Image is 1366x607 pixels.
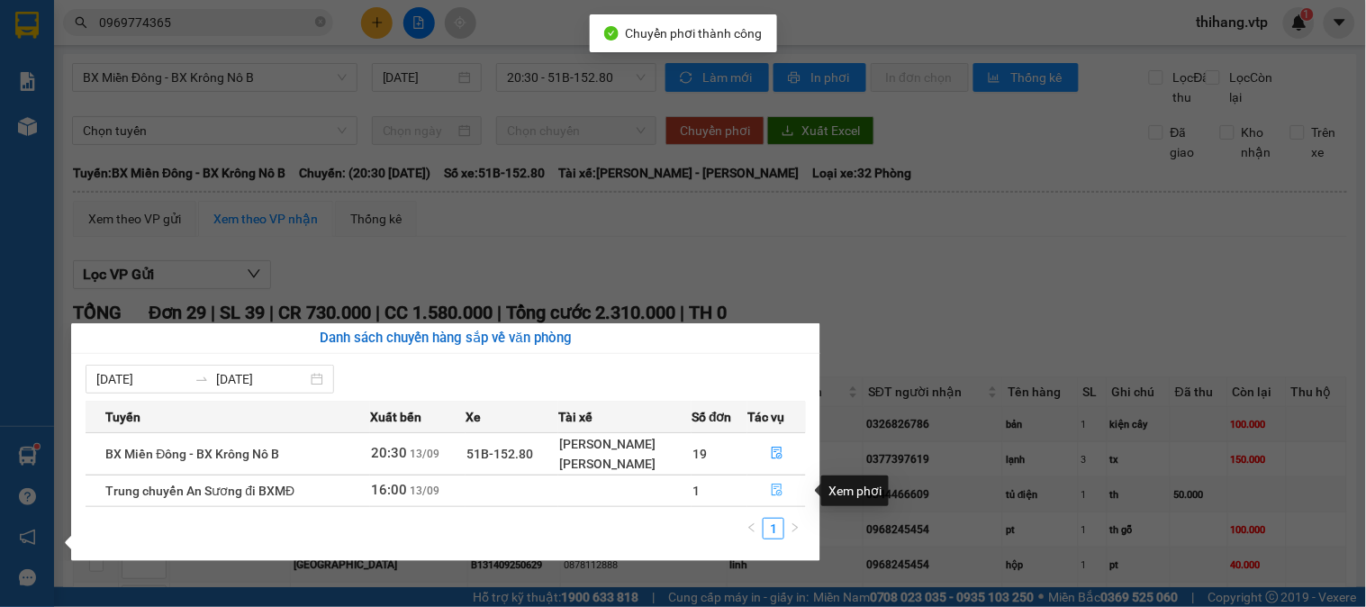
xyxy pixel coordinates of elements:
button: file-done [748,476,805,505]
span: Số đơn [692,407,732,427]
span: 13/09 [410,448,439,460]
span: Tác vụ [747,407,784,427]
li: Next Page [784,518,806,539]
span: 51B-152.80 [466,447,533,461]
span: right [790,522,801,533]
span: 1 [692,484,700,498]
button: left [741,518,763,539]
div: [PERSON_NAME] [559,454,691,474]
div: Xem phơi [821,476,889,506]
strong: BIÊN NHẬN GỬI HÀNG HOÁ [62,108,209,122]
li: Previous Page [741,518,763,539]
span: file-done [771,484,783,498]
span: Nơi gửi: [18,125,37,151]
span: VP 214 [181,126,210,136]
img: logo [18,41,41,86]
span: 13/09 [410,485,439,497]
span: Xuất bến [370,407,421,427]
span: Xe [466,407,481,427]
input: Đến ngày [216,369,307,389]
span: PV [PERSON_NAME] [61,126,131,146]
span: 19:47:43 [DATE] [171,81,254,95]
div: [PERSON_NAME] [559,434,691,454]
span: check-circle [604,26,619,41]
span: 16:00 [371,482,407,498]
span: left [746,522,757,533]
strong: CÔNG TY TNHH [GEOGRAPHIC_DATA] 214 QL13 - P.26 - Q.BÌNH THẠNH - TP HCM 1900888606 [47,29,146,96]
span: Trung chuyển An Sương đi BXMĐ [105,484,294,498]
span: 20:30 [371,445,407,461]
span: 19 [692,447,707,461]
span: BX Miền Đông - BX Krông Nô B [105,447,279,461]
span: Tuyến [105,407,140,427]
span: GN09250310 [180,68,254,81]
span: Nơi nhận: [138,125,167,151]
button: right [784,518,806,539]
span: file-done [771,447,783,461]
span: swap-right [194,372,209,386]
a: 1 [764,519,783,539]
button: file-done [748,439,805,468]
div: Danh sách chuyến hàng sắp về văn phòng [86,328,806,349]
span: to [194,372,209,386]
span: Tài xế [558,407,593,427]
input: Từ ngày [96,369,187,389]
li: 1 [763,518,784,539]
span: Chuyển phơi thành công [626,26,763,41]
